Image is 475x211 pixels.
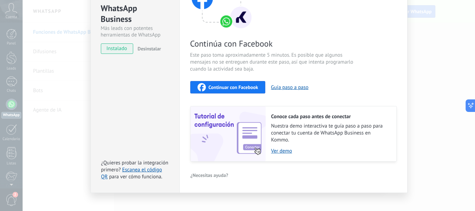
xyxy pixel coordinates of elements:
button: ¿Necesitas ayuda? [190,170,229,180]
h2: Conoce cada paso antes de conectar [271,113,389,120]
button: Desinstalar [135,43,161,54]
span: para ver cómo funciona. [109,173,162,180]
span: Continuar con Facebook [209,85,258,90]
div: WhatsApp Business [101,3,169,25]
a: Escanea el código QR [101,167,162,180]
div: Más leads con potentes herramientas de WhatsApp [101,25,169,38]
button: Continuar con Facebook [190,81,266,94]
button: Guía paso a paso [271,84,308,91]
span: ¿Quieres probar la integración primero? [101,160,169,173]
a: Ver demo [271,148,389,154]
span: Desinstalar [138,46,161,52]
span: instalado [101,43,133,54]
span: Este paso toma aproximadamente 5 minutos. Es posible que algunos mensajes no se entreguen durante... [190,52,356,73]
span: ¿Necesitas ayuda? [191,173,228,178]
span: Nuestra demo interactiva te guía paso a paso para conectar tu cuenta de WhatsApp Business en Kommo. [271,123,389,144]
span: Continúa con Facebook [190,38,356,49]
